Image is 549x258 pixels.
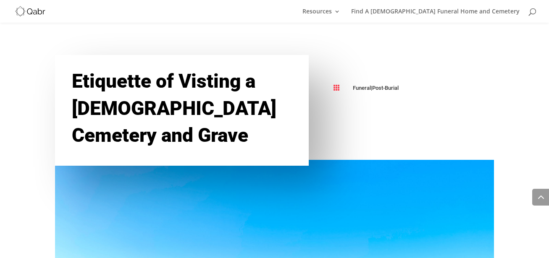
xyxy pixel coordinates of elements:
[333,84,340,91] span: 
[372,85,399,91] a: Post-Burial
[351,8,520,23] a: Find A [DEMOGRAPHIC_DATA] Funeral Home and Cemetery
[353,85,399,91] span: |
[14,5,46,17] img: Qabr
[72,68,292,153] h1: Etiquette of Visting a [DEMOGRAPHIC_DATA] Cemetery and Grave
[353,85,371,91] a: Funeral
[302,8,340,23] a: Resources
